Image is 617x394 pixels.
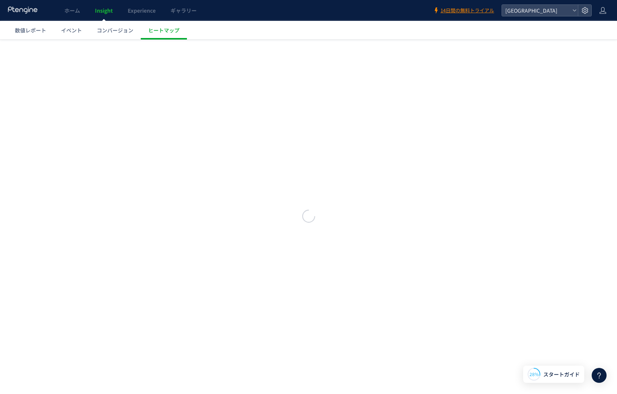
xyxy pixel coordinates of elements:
[64,7,80,14] span: ホーム
[433,7,494,14] a: 14日間の無料トライアル
[97,26,133,34] span: コンバージョン
[503,5,569,16] span: [GEOGRAPHIC_DATA]
[529,371,539,377] span: 28%
[61,26,82,34] span: イベント
[543,371,580,378] span: スタートガイド
[95,7,113,14] span: Insight
[171,7,197,14] span: ギャラリー
[15,26,46,34] span: 数値レポート
[148,26,179,34] span: ヒートマップ
[128,7,156,14] span: Experience
[441,7,494,14] span: 14日間の無料トライアル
